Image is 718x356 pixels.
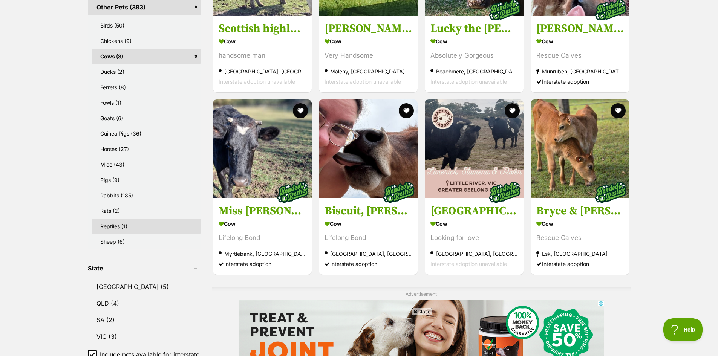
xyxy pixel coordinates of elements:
div: Looking for love [430,233,518,243]
div: Rescue Calves [536,50,624,61]
a: SA (2) [88,312,201,328]
div: Lifelong Bond [219,233,306,243]
strong: Cow [536,36,624,47]
div: Interstate adoption [536,76,624,87]
button: favourite [399,103,414,118]
strong: Cow [430,36,518,47]
a: Horses (27) [92,142,201,156]
strong: Beachmere, [GEOGRAPHIC_DATA] [430,66,518,76]
strong: Maleny, [GEOGRAPHIC_DATA] [325,66,412,76]
strong: Cow [430,218,518,229]
a: Pigs (9) [92,173,201,187]
a: Biscuit, [PERSON_NAME] & [PERSON_NAME] Cow Lifelong Bond [GEOGRAPHIC_DATA], [GEOGRAPHIC_DATA] Int... [319,198,418,275]
a: Reptiles (1) [92,219,201,234]
a: [GEOGRAPHIC_DATA], Stamena & River Cow Looking for love [GEOGRAPHIC_DATA], [GEOGRAPHIC_DATA] Inte... [425,198,524,275]
img: Miss Gerri & Jack - Cow [213,99,312,198]
a: Bryce & [PERSON_NAME] Cow Rescue Calves Esk, [GEOGRAPHIC_DATA] Interstate adoption [531,198,629,275]
a: Miss [PERSON_NAME] & Jack Cow Lifelong Bond Myrtlebank, [GEOGRAPHIC_DATA] Interstate adoption [213,198,312,275]
div: Lifelong Bond [325,233,412,243]
div: Interstate adoption [219,259,306,269]
h3: Bryce & [PERSON_NAME] [536,204,624,218]
div: Absolutely Gorgeous [430,50,518,61]
span: Interstate adoption unavailable [430,261,507,267]
h3: Scottish highland [219,21,306,36]
img: bonded besties [592,173,630,211]
img: bonded besties [274,173,312,211]
a: [GEOGRAPHIC_DATA] (5) [88,279,201,295]
strong: Cow [219,218,306,229]
img: bonded besties [486,173,524,211]
strong: Cow [219,36,306,47]
h3: Biscuit, [PERSON_NAME] & [PERSON_NAME] [325,204,412,218]
img: Limerick, Stamena & River - Cow [425,99,524,198]
span: Close [412,308,432,315]
h3: Lucky the [PERSON_NAME] and Coco the Cows [430,21,518,36]
h3: Miss [PERSON_NAME] & Jack [219,204,306,218]
div: Interstate adoption [536,259,624,269]
a: Sheep (6) [92,234,201,249]
span: Interstate adoption unavailable [430,78,507,85]
a: Goats (6) [92,111,201,125]
a: Guinea Pigs (36) [92,126,201,141]
span: Interstate adoption unavailable [325,78,401,85]
img: Bryce & Stanley - Cow [531,99,629,198]
strong: [GEOGRAPHIC_DATA], [GEOGRAPHIC_DATA] [219,66,306,76]
h3: [GEOGRAPHIC_DATA], Stamena & River [430,204,518,218]
iframe: Help Scout Beacon - Open [663,318,703,341]
a: QLD (4) [88,295,201,311]
img: bonded besties [380,173,418,211]
iframe: Advertisement [176,318,542,352]
a: Fowls (1) [92,95,201,110]
button: favourite [505,103,520,118]
strong: Myrtlebank, [GEOGRAPHIC_DATA] [219,249,306,259]
strong: Esk, [GEOGRAPHIC_DATA] [536,249,624,259]
h3: [PERSON_NAME] [325,21,412,36]
a: Rats (2) [92,203,201,218]
span: Interstate adoption unavailable [219,78,295,85]
a: Rabbits (185) [92,188,201,203]
strong: [GEOGRAPHIC_DATA], [GEOGRAPHIC_DATA] [325,249,412,259]
a: Ferrets (8) [92,80,201,95]
h3: [PERSON_NAME] & Kosi [536,21,624,36]
strong: [GEOGRAPHIC_DATA], [GEOGRAPHIC_DATA] [430,249,518,259]
div: Interstate adoption [325,259,412,269]
button: favourite [611,103,626,118]
a: Birds (50) [92,18,201,33]
button: favourite [293,103,308,118]
a: [PERSON_NAME] & Kosi Cow Rescue Calves Munruben, [GEOGRAPHIC_DATA] Interstate adoption [531,16,629,92]
strong: Cow [325,36,412,47]
a: Mice (43) [92,157,201,172]
strong: Munruben, [GEOGRAPHIC_DATA] [536,66,624,76]
div: Rescue Calves [536,233,624,243]
strong: Cow [536,218,624,229]
div: Very Handsome [325,50,412,61]
div: handsome man [219,50,306,61]
a: Lucky the [PERSON_NAME] and Coco the Cows Cow Absolutely Gorgeous Beachmere, [GEOGRAPHIC_DATA] In... [425,16,524,92]
img: Biscuit, Bernard & Franklin - Cow [319,99,418,198]
a: Chickens (9) [92,34,201,48]
a: Cows (8) [92,49,201,64]
a: VIC (3) [88,328,201,344]
a: [PERSON_NAME] Cow Very Handsome Maleny, [GEOGRAPHIC_DATA] Interstate adoption unavailable [319,16,418,92]
strong: Cow [325,218,412,229]
a: Scottish highland Cow handsome man [GEOGRAPHIC_DATA], [GEOGRAPHIC_DATA] Interstate adoption unava... [213,16,312,92]
a: Ducks (2) [92,64,201,79]
header: State [88,265,201,272]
